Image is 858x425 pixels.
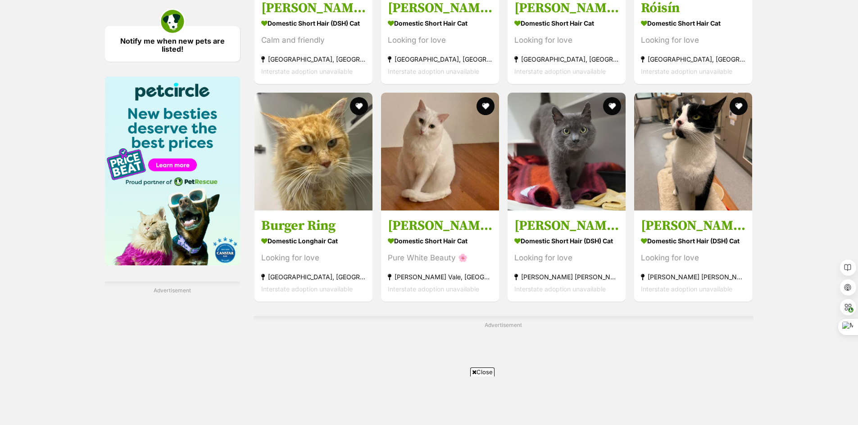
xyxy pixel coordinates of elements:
[514,17,619,30] strong: Domestic Short Hair Cat
[470,367,495,376] span: Close
[514,271,619,283] strong: [PERSON_NAME] [PERSON_NAME], [GEOGRAPHIC_DATA]
[641,285,732,293] span: Interstate adoption unavailable
[641,17,745,30] strong: Domestic Short Hair Cat
[105,76,240,265] img: Pet Circle promo banner
[261,271,366,283] strong: [GEOGRAPHIC_DATA], [GEOGRAPHIC_DATA]
[641,252,745,264] div: Looking for love
[730,97,748,115] button: favourite
[261,217,366,234] h3: Burger Ring
[641,67,732,75] span: Interstate adoption unavailable
[265,380,593,421] iframe: Advertisement
[388,34,492,46] div: Looking for love
[254,93,372,210] img: Burger Ring - Domestic Longhair Cat
[261,17,366,30] strong: Domestic Short Hair (DSH) Cat
[388,217,492,234] h3: [PERSON_NAME] 🌸
[514,67,606,75] span: Interstate adoption unavailable
[261,234,366,247] strong: Domestic Longhair Cat
[388,271,492,283] strong: [PERSON_NAME] Vale, [GEOGRAPHIC_DATA]
[388,285,479,293] span: Interstate adoption unavailable
[261,67,353,75] span: Interstate adoption unavailable
[381,210,499,302] a: [PERSON_NAME] 🌸 Domestic Short Hair Cat Pure White Beauty 🌸 [PERSON_NAME] Vale, [GEOGRAPHIC_DATA]...
[514,234,619,247] strong: Domestic Short Hair (DSH) Cat
[508,210,626,302] a: [PERSON_NAME] Domestic Short Hair (DSH) Cat Looking for love [PERSON_NAME] [PERSON_NAME], [GEOGRA...
[388,53,492,65] strong: [GEOGRAPHIC_DATA], [GEOGRAPHIC_DATA]
[254,210,372,302] a: Burger Ring Domestic Longhair Cat Looking for love [GEOGRAPHIC_DATA], [GEOGRAPHIC_DATA] Interstat...
[634,93,752,210] img: Roger - Domestic Short Hair (DSH) Cat
[105,26,240,62] a: Notify me when new pets are listed!
[641,271,745,283] strong: [PERSON_NAME] [PERSON_NAME], [GEOGRAPHIC_DATA]
[514,53,619,65] strong: [GEOGRAPHIC_DATA], [GEOGRAPHIC_DATA]
[603,97,621,115] button: favourite
[641,234,745,247] strong: Domestic Short Hair (DSH) Cat
[261,53,366,65] strong: [GEOGRAPHIC_DATA], [GEOGRAPHIC_DATA]
[514,34,619,46] div: Looking for love
[514,285,606,293] span: Interstate adoption unavailable
[388,67,479,75] span: Interstate adoption unavailable
[388,252,492,264] div: Pure White Beauty 🌸
[641,53,745,65] strong: [GEOGRAPHIC_DATA], [GEOGRAPHIC_DATA]
[514,252,619,264] div: Looking for love
[388,234,492,247] strong: Domestic Short Hair Cat
[261,285,353,293] span: Interstate adoption unavailable
[381,93,499,210] img: Cressy 🌸 - Domestic Short Hair Cat
[641,34,745,46] div: Looking for love
[477,97,495,115] button: favourite
[508,93,626,210] img: Angelo - Domestic Short Hair (DSH) Cat
[388,17,492,30] strong: Domestic Short Hair Cat
[261,34,366,46] div: Calm and friendly
[350,97,368,115] button: favourite
[261,252,366,264] div: Looking for love
[514,217,619,234] h3: [PERSON_NAME]
[634,210,752,302] a: [PERSON_NAME] Domestic Short Hair (DSH) Cat Looking for love [PERSON_NAME] [PERSON_NAME], [GEOGRA...
[641,217,745,234] h3: [PERSON_NAME]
